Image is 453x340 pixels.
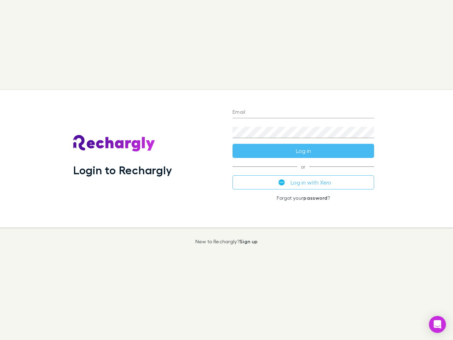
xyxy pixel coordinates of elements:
p: New to Rechargly? [195,239,258,244]
button: Log in [233,144,374,158]
button: Log in with Xero [233,175,374,189]
a: Sign up [240,238,258,244]
img: Rechargly's Logo [73,135,155,152]
h1: Login to Rechargly [73,163,172,177]
span: or [233,166,374,167]
img: Xero's logo [279,179,285,186]
a: password [303,195,327,201]
p: Forgot your ? [233,195,374,201]
div: Open Intercom Messenger [429,316,446,333]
